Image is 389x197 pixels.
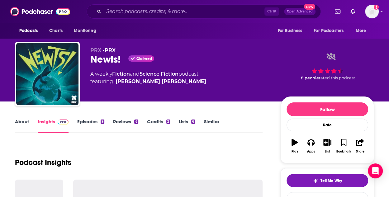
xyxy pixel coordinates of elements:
img: Newts! [16,43,78,105]
div: Bookmark [336,150,351,153]
button: Show profile menu [365,5,379,18]
button: List [319,135,335,157]
a: Show notifications dropdown [332,6,343,17]
span: 8 people [301,76,319,80]
button: Follow [287,102,368,116]
div: [PERSON_NAME] [PERSON_NAME] [116,78,206,85]
button: Play [287,135,303,157]
button: open menu [351,25,374,37]
a: PRX [105,47,116,53]
img: tell me why sparkle [313,178,318,183]
div: 2 [166,120,170,124]
a: About [15,119,29,133]
div: Rate [287,119,368,131]
span: Monitoring [74,26,96,35]
button: open menu [273,25,310,37]
button: Bookmark [335,135,352,157]
div: List [325,150,330,153]
div: A weekly podcast [90,70,206,85]
button: Apps [303,135,319,157]
a: Charts [45,25,66,37]
span: Ctrl K [264,7,279,16]
a: Similar [204,119,219,133]
span: and [130,71,140,77]
div: 8 peoplerated this podcast [281,47,374,86]
a: Reviews6 [113,119,138,133]
img: Podchaser - Follow, Share and Rate Podcasts [10,6,70,17]
button: open menu [15,25,46,37]
button: tell me why sparkleTell Me Why [287,174,368,187]
button: open menu [69,25,104,37]
div: Apps [307,150,315,153]
span: Open Advanced [287,10,313,13]
span: Logged in as chrisleal [365,5,379,18]
span: For Podcasters [314,26,344,35]
div: 9 [101,120,104,124]
span: More [356,26,366,35]
button: Share [352,135,368,157]
span: rated this podcast [319,76,355,80]
a: Science Fiction [140,71,178,77]
span: Tell Me Why [320,178,342,183]
div: Share [356,150,364,153]
button: open menu [310,25,353,37]
input: Search podcasts, credits, & more... [104,7,264,16]
div: Play [292,150,298,153]
span: New [304,4,315,10]
img: Podchaser Pro [58,120,69,124]
div: Search podcasts, credits, & more... [87,4,321,19]
span: Charts [49,26,63,35]
span: For Business [278,26,302,35]
a: Fiction [112,71,130,77]
a: Credits2 [147,119,170,133]
div: Open Intercom Messenger [368,163,383,178]
a: Show notifications dropdown [348,6,358,17]
span: Podcasts [19,26,38,35]
span: Claimed [136,57,152,60]
span: PRX [90,47,101,53]
h1: Podcast Insights [15,158,71,167]
span: featuring [90,78,206,85]
svg: Add a profile image [374,5,379,10]
a: InsightsPodchaser Pro [38,119,69,133]
a: Episodes9 [77,119,104,133]
span: • [103,47,116,53]
img: User Profile [365,5,379,18]
div: 6 [191,120,195,124]
div: 6 [134,120,138,124]
a: Lists6 [179,119,195,133]
button: Open AdvancedNew [284,8,315,15]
